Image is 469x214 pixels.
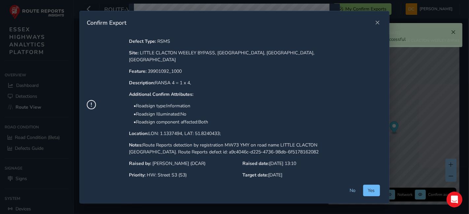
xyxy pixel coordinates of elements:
strong: Defect Type: [129,38,156,44]
strong: Raised by: [129,160,151,167]
p: [DATE] [243,172,354,183]
strong: Priority: [129,172,145,178]
button: Yes [363,185,380,196]
p: LITTLE CLACTON WEELEY BYPASS, [GEOGRAPHIC_DATA], [GEOGRAPHIC_DATA], [GEOGRAPHIC_DATA] [129,49,354,63]
p: Route Reports detection by registration MW73 YMY on road name LITTLE CLACTON [GEOGRAPHIC_DATA]. R... [129,142,354,155]
p: • Roadsign Illuminated : No [134,111,354,118]
div: Confirm Export [87,19,373,27]
p: • Roadsign component affected : Both [134,119,354,125]
p: • Roadsign type : Information [134,102,354,109]
strong: Target date: [243,172,268,178]
p: [DATE] 13:10 [243,160,354,172]
strong: Site: [129,50,139,56]
p: 39901092_1000 [129,68,354,75]
p: RANSA 4 = 1 x 4, [129,79,354,86]
p: RSMS [129,38,354,45]
span: Yes [368,187,375,194]
button: Close [373,18,382,27]
strong: Notes: [129,142,142,148]
p: HW: Street S3 (S3) [129,172,240,178]
p: LON: 1.1337494, LAT: 51.8240433; [129,130,354,137]
strong: Additional Confirm Attributes: [129,91,193,97]
strong: Location: [129,130,148,137]
strong: Description: [129,80,155,86]
strong: Raised date: [243,160,269,167]
button: No [345,185,361,196]
span: No [350,187,356,194]
p: [PERSON_NAME] (DCAR) [129,160,240,167]
strong: Feature: [129,68,146,74]
div: Open Intercom Messenger [447,192,462,207]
